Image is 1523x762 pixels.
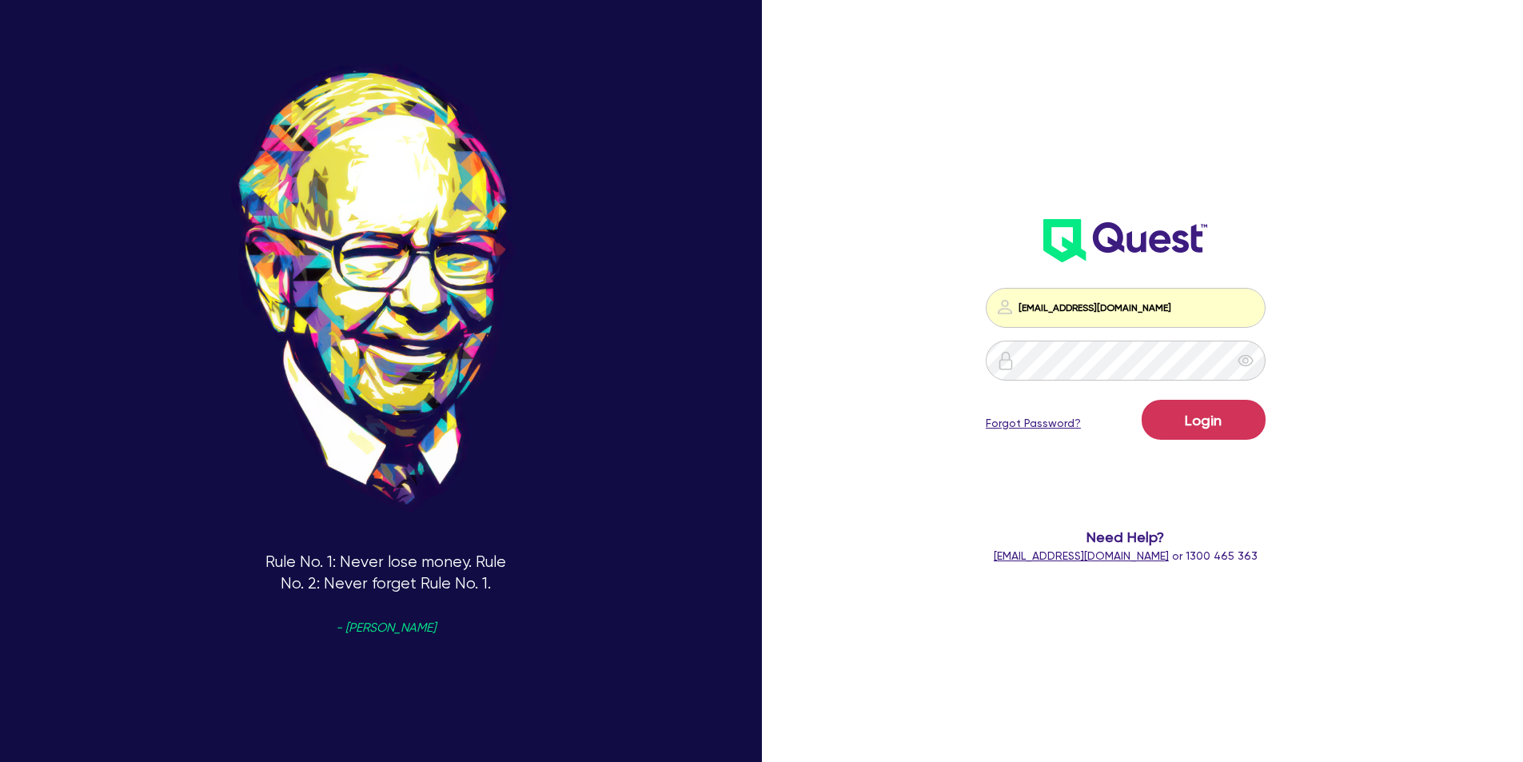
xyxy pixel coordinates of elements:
span: - [PERSON_NAME] [336,622,436,634]
img: icon-password [996,351,1015,370]
span: eye [1238,353,1254,369]
span: or 1300 465 363 [994,549,1258,562]
a: Forgot Password? [986,415,1081,432]
span: Need Help? [922,526,1330,548]
img: icon-password [995,297,1015,317]
img: wH2k97JdezQIQAAAABJRU5ErkJggg== [1043,219,1207,262]
a: [EMAIL_ADDRESS][DOMAIN_NAME] [994,549,1169,562]
input: Email address [986,288,1266,328]
button: Login [1142,400,1266,440]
